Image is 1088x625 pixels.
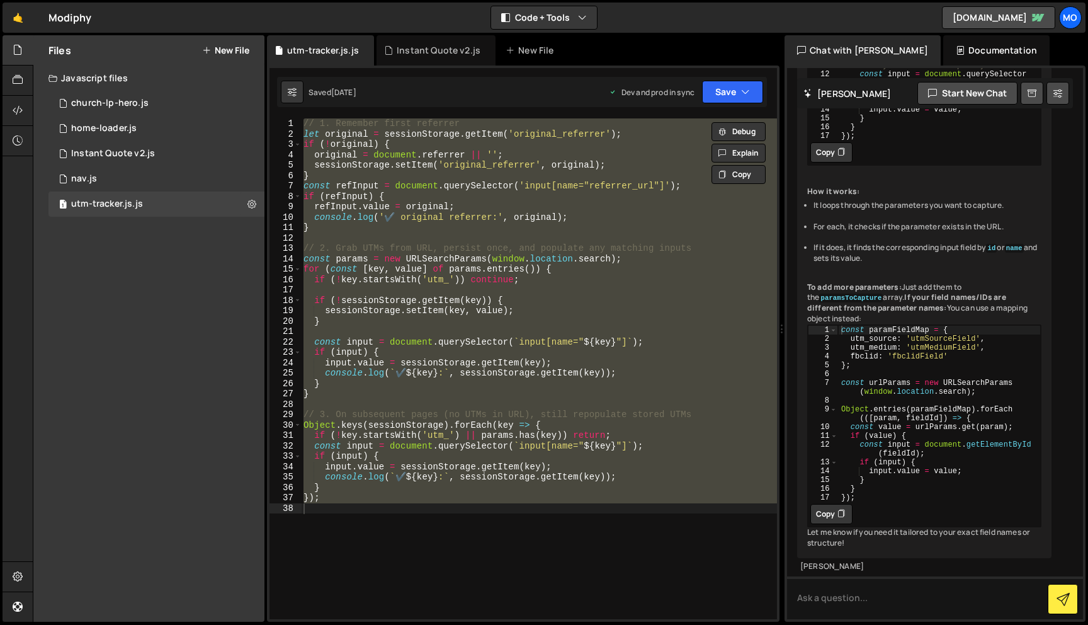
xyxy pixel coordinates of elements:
div: church-lp-hero.js [71,98,149,109]
li: If it does, it finds the corresponding input field by or and sets its value. [813,243,1041,264]
div: 15757/41912.js [48,141,264,166]
code: name [1005,244,1024,253]
a: Mo [1059,6,1082,29]
div: 3 [808,343,837,352]
div: 36 [269,483,302,493]
div: 16 [808,485,837,493]
div: 1 [269,118,302,129]
button: Start new chat [917,82,1017,105]
div: 17 [808,493,837,502]
div: 2 [269,129,302,140]
div: 1 [808,326,837,335]
div: 38 [269,503,302,514]
div: 31 [269,430,302,441]
li: It loops through the parameters you want to capture. [813,200,1041,211]
div: 37 [269,493,302,503]
div: Dev and prod in sync [609,87,694,98]
strong: How it works: [807,186,859,197]
div: 18 [269,295,302,306]
div: 13 [269,243,302,254]
div: 24 [269,358,302,369]
div: Instant Quote v2.js [71,148,155,159]
div: 15757/43444.js [48,192,264,217]
div: New File [506,44,558,57]
strong: To add more parameters: [807,282,902,292]
div: 14 [808,105,837,114]
h2: Files [48,43,71,57]
div: 8 [808,396,837,405]
a: [DOMAIN_NAME] [942,6,1055,29]
div: 19 [269,306,302,316]
div: 8 [269,192,302,202]
div: 9 [269,202,302,212]
div: 25 [269,368,302,379]
div: 17 [808,132,837,140]
div: 6 [808,370,837,379]
div: 33 [269,451,302,462]
div: home-loader.js [71,123,137,134]
div: 34 [269,462,302,473]
div: Documentation [943,35,1050,66]
span: 1 [59,200,67,210]
div: Modiphy [48,10,91,25]
div: 17 [269,285,302,295]
div: 6 [269,171,302,181]
div: 7 [269,181,302,192]
div: 15757/44884.js [48,166,264,192]
a: 🤙 [3,3,33,33]
div: 14 [808,467,837,476]
div: 26 [269,379,302,389]
div: 15757/42611.js [48,91,264,116]
button: Explain [711,144,766,163]
div: 5 [808,361,837,370]
button: Copy [810,504,853,524]
button: Save [702,81,763,103]
div: Javascript files [33,66,264,91]
div: 7 [808,379,837,396]
div: 15 [808,114,837,123]
div: 30 [269,420,302,431]
button: Copy [810,142,853,163]
div: 13 [808,458,837,467]
div: Instant Quote v2.js [397,44,480,57]
div: 21 [269,326,302,337]
div: 10 [808,423,837,432]
div: 27 [269,389,302,399]
div: 15757/43976.js [48,116,264,141]
div: Saved [309,87,356,98]
div: 4 [808,352,837,361]
div: 28 [269,399,302,410]
button: Debug [711,122,766,141]
div: 16 [269,275,302,285]
div: 20 [269,316,302,327]
div: 4 [269,150,302,161]
div: 12 [269,233,302,244]
li: For each, it checks if the parameter exists in the URL. [813,222,1041,232]
div: 2 [808,335,837,343]
div: nav.js [71,173,97,185]
div: [DATE] [331,87,356,98]
div: 11 [269,222,302,233]
div: 5 [269,160,302,171]
div: 3 [269,139,302,150]
div: 12 [808,70,837,96]
div: utm-tracker.js.js [71,198,143,210]
div: 32 [269,441,302,452]
div: 29 [269,410,302,420]
code: paramsToCapture [819,294,883,302]
div: 12 [808,440,837,458]
div: 14 [269,254,302,265]
div: 15 [269,264,302,275]
code: id [986,244,997,253]
h2: [PERSON_NAME] [803,88,891,100]
div: 15 [808,476,837,485]
button: Code + Tools [491,6,597,29]
div: [PERSON_NAME] [800,561,1048,572]
div: 10 [269,212,302,223]
div: 35 [269,472,302,483]
button: Copy [711,165,766,184]
div: utm-tracker.js.js [287,44,359,57]
div: 9 [808,405,837,423]
strong: If your field names/IDs are different from the parameter names: [807,292,1007,313]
